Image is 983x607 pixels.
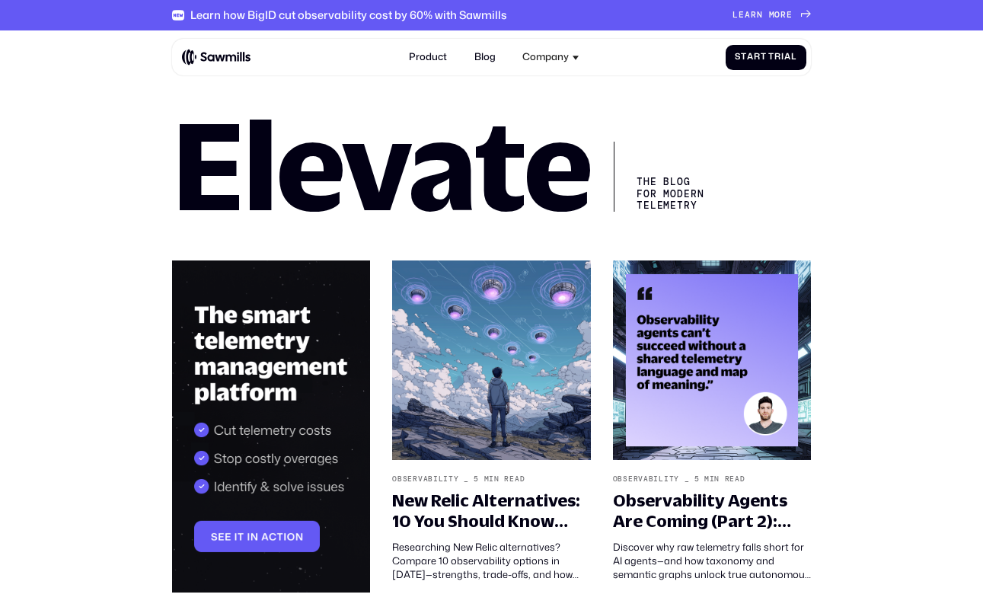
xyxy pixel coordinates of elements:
[780,10,787,21] span: r
[781,52,784,62] span: i
[774,10,780,21] span: o
[735,52,741,62] span: S
[467,44,503,71] a: Blog
[761,52,767,62] span: t
[464,474,469,484] div: _
[384,252,599,602] a: Observability_5min readNew Relic Alternatives: 10 You Should Know About in [DATE]Researching New ...
[172,117,592,211] h1: Elevate
[774,52,781,62] span: r
[392,540,590,581] div: Researching New Relic alternatives? Compare 10 observability options in [DATE]—strengths, trade-o...
[751,10,757,21] span: r
[757,10,763,21] span: n
[784,52,791,62] span: a
[392,490,590,531] div: New Relic Alternatives: 10 You Should Know About in [DATE]
[741,52,747,62] span: t
[704,474,745,484] div: min read
[515,44,586,71] div: Company
[787,10,793,21] span: e
[739,10,745,21] span: e
[613,474,679,484] div: Observability
[474,474,479,484] div: 5
[392,474,458,484] div: Observability
[747,52,754,62] span: a
[685,474,690,484] div: _
[745,10,751,21] span: a
[732,10,811,21] a: Learnmore
[484,474,525,484] div: min read
[754,52,761,62] span: r
[613,490,811,531] div: Observability Agents Are Coming (Part 2): Telemetry Taxonomy and Semantics – The Missing Link
[604,252,819,602] a: Observability_5min readObservability Agents Are Coming (Part 2): Telemetry Taxonomy and Semantics...
[768,52,774,62] span: T
[402,44,455,71] a: Product
[769,10,775,21] span: m
[791,52,796,62] span: l
[613,540,811,581] div: Discover why raw telemetry falls short for AI agents—and how taxonomy and semantic graphs unlock ...
[726,45,806,70] a: StartTrial
[614,142,712,212] div: The Blog for Modern telemetry
[522,51,569,62] div: Company
[732,10,739,21] span: L
[190,8,507,21] div: Learn how BigID cut observability cost by 60% with Sawmills
[694,474,700,484] div: 5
